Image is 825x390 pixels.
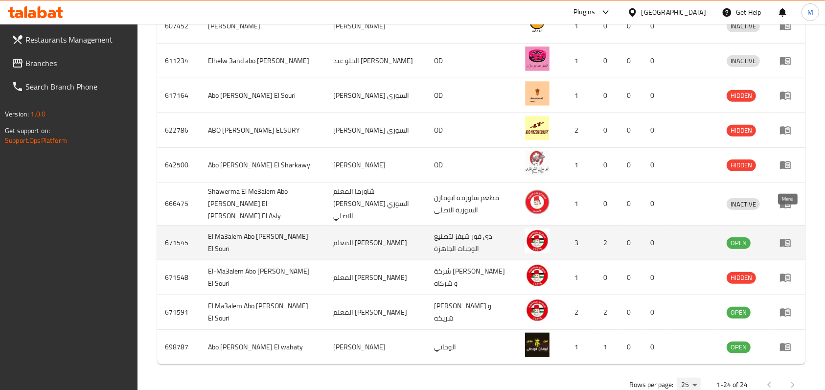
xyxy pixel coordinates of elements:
[561,44,596,78] td: 1
[642,295,666,330] td: 0
[157,44,200,78] td: 611234
[619,330,642,365] td: 0
[525,263,550,288] img: El-Ma3alem Abo Mazen El Souri
[727,55,760,67] div: INACTIVE
[200,44,325,78] td: Elhelw 3and abo [PERSON_NAME]
[727,307,751,318] span: OPEN
[596,44,619,78] td: 0
[727,90,756,102] div: HIDDEN
[325,9,426,44] td: [PERSON_NAME]
[596,113,619,148] td: 0
[642,330,666,365] td: 0
[727,198,760,210] div: INACTIVE
[426,226,517,260] td: ذى فور شيفز لتصنيع الوجبات الجاهزة
[596,9,619,44] td: 0
[779,55,798,67] div: Menu
[426,260,517,295] td: شركة [PERSON_NAME] و شركاه
[157,183,200,226] td: 666475
[200,9,325,44] td: [PERSON_NAME]
[779,198,798,210] div: Menu
[25,57,130,69] span: Branches
[4,28,138,51] a: Restaurants Management
[200,183,325,226] td: Shawerma El Me3alem Abo [PERSON_NAME] El [PERSON_NAME] El Asly
[779,306,798,318] div: Menu
[200,330,325,365] td: Abo [PERSON_NAME] El wahaty
[779,159,798,171] div: Menu
[619,9,642,44] td: 0
[727,342,751,353] div: OPEN
[325,183,426,226] td: شاورما المعلم [PERSON_NAME] السوري الاصلي
[619,295,642,330] td: 0
[25,81,130,92] span: Search Branch Phone
[779,20,798,32] div: Menu
[525,151,550,175] img: Abo Mazen El Sharkawy
[727,272,756,283] span: HIDDEN
[157,113,200,148] td: 622786
[5,134,67,147] a: Support.OpsPlatform
[325,113,426,148] td: [PERSON_NAME] السوري
[727,125,756,136] span: HIDDEN
[325,330,426,365] td: [PERSON_NAME]
[619,148,642,183] td: 0
[157,78,200,113] td: 617164
[325,78,426,113] td: [PERSON_NAME] السوري
[525,81,550,106] img: Abo Mazen El Souri
[642,78,666,113] td: 0
[619,44,642,78] td: 0
[325,226,426,260] td: المعلم [PERSON_NAME]
[157,295,200,330] td: 671591
[727,21,760,32] span: INACTIVE
[596,78,619,113] td: 0
[642,260,666,295] td: 0
[525,333,550,357] img: Abo Mazen El wahaty
[525,298,550,322] img: El Ma3alem Abo Mazen El Souri
[642,9,666,44] td: 0
[596,226,619,260] td: 2
[325,260,426,295] td: المعلم [PERSON_NAME]
[426,44,517,78] td: OD
[157,9,200,44] td: 607452
[642,148,666,183] td: 0
[573,6,595,18] div: Plugins
[779,341,798,353] div: Menu
[4,51,138,75] a: Branches
[596,148,619,183] td: 0
[561,113,596,148] td: 2
[596,330,619,365] td: 1
[619,113,642,148] td: 0
[596,183,619,226] td: 0
[619,78,642,113] td: 0
[561,78,596,113] td: 1
[157,260,200,295] td: 671548
[596,295,619,330] td: 2
[561,9,596,44] td: 1
[200,260,325,295] td: El-Ma3alem Abo [PERSON_NAME] El Souri
[779,272,798,283] div: Menu
[779,124,798,136] div: Menu
[619,260,642,295] td: 0
[4,75,138,98] a: Search Branch Phone
[325,148,426,183] td: [PERSON_NAME]
[157,330,200,365] td: 698787
[727,237,751,249] div: OPEN
[325,44,426,78] td: الحلو عند [PERSON_NAME]
[807,7,813,18] span: M
[200,148,325,183] td: Abo [PERSON_NAME] El Sharkawy
[325,295,426,330] td: المعلم [PERSON_NAME]
[727,199,760,210] span: INACTIVE
[642,113,666,148] td: 0
[727,237,751,249] span: OPEN
[525,116,550,140] img: ABO MAZEN ELSURY
[642,44,666,78] td: 0
[200,113,325,148] td: ABO [PERSON_NAME] ELSURY
[619,183,642,226] td: 0
[727,90,756,101] span: HIDDEN
[642,183,666,226] td: 0
[5,124,50,137] span: Get support on:
[727,272,756,284] div: HIDDEN
[200,78,325,113] td: Abo [PERSON_NAME] El Souri
[525,46,550,71] img: Elhelw 3and abo Mazen
[561,183,596,226] td: 1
